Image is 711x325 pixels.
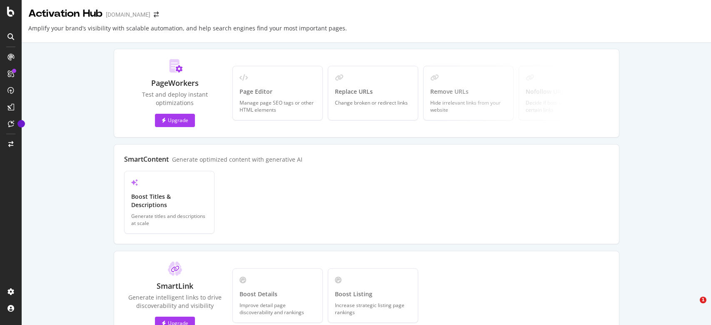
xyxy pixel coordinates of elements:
div: [DOMAIN_NAME] [106,10,150,19]
div: Boost Details [239,290,316,298]
div: Improve detail page discoverability and rankings [239,302,316,316]
div: Amplify your brand’s visibility with scalable automation, and help search engines find your most ... [28,24,347,39]
img: Do_Km7dJ.svg [167,59,183,73]
div: PageWorkers [151,78,199,89]
div: Generate intelligent links to drive discoverability and visibility [124,293,226,310]
div: SmartContent [124,155,169,164]
iframe: Intercom live chat [683,297,703,317]
div: Replace URLs [335,87,411,96]
div: Generate optimized content with generative AI [172,155,302,163]
button: Upgrade [155,114,195,127]
div: Manage page SEO tags or other HTML elements [239,99,316,113]
div: Page Editor [239,87,316,96]
div: Activation Hub [28,7,102,21]
img: ClT5ayua.svg [168,261,182,276]
div: Upgrade [162,117,188,124]
span: 1 [700,297,706,303]
div: Generate titles and descriptions at scale [131,212,207,227]
div: Tooltip anchor [17,120,25,127]
div: Boost Titles & Descriptions [131,192,207,209]
div: Boost Listing [335,290,411,298]
div: arrow-right-arrow-left [154,12,159,17]
div: Increase strategic listing page rankings [335,302,411,316]
div: Change broken or redirect links [335,99,411,106]
div: Test and deploy instant optimizations [124,90,226,107]
div: SmartLink [157,281,193,292]
a: Boost Titles & DescriptionsGenerate titles and descriptions at scale [124,171,215,234]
